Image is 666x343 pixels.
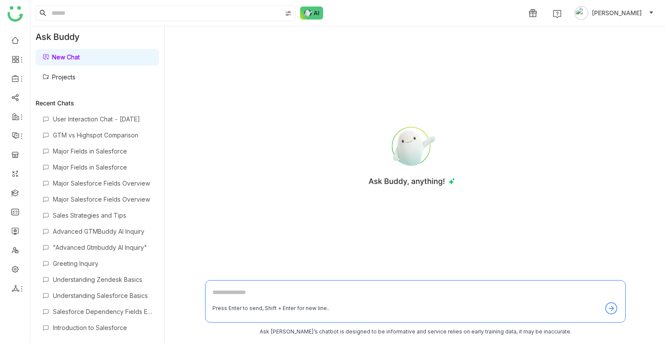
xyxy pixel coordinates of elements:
[53,228,152,235] div: Advanced GTMBuddy AI Inquiry
[205,328,626,336] div: Ask [PERSON_NAME]’s chatbot is designed to be informative and service relies on early training da...
[285,10,292,17] img: search-type.svg
[53,196,152,203] div: Major Salesforce Fields Overview
[212,304,330,313] div: Press Enter to send, Shift + Enter for new line..
[573,6,656,20] button: [PERSON_NAME]
[53,163,152,171] div: Major Fields in Salesforce
[575,6,588,20] img: avatar
[53,324,152,331] div: Introduction to Salesforce
[53,180,152,187] div: Major Salesforce Fields Overview
[42,53,80,61] a: New Chat
[36,99,159,107] div: Recent Chats
[53,308,152,315] div: Salesforce Dependency Fields Explained
[553,10,562,18] img: help.svg
[53,115,152,123] div: User Interaction Chat - [DATE]
[7,6,23,22] img: logo
[592,8,642,18] span: [PERSON_NAME]
[53,212,152,219] div: Sales Strategies and Tips
[53,131,152,139] div: GTM vs Highspot Comparison
[30,26,164,47] div: Ask Buddy
[42,73,75,81] a: Projects
[53,292,152,299] div: Understanding Salesforce Basics
[53,260,152,267] div: Greeting Inquiry
[53,276,152,283] div: Understanding Zendesk Basics
[53,147,152,155] div: Major Fields in Salesforce
[300,7,323,20] img: ask-buddy-normal.svg
[53,244,152,251] div: "Advanced Gtmbuddy AI Inquiry"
